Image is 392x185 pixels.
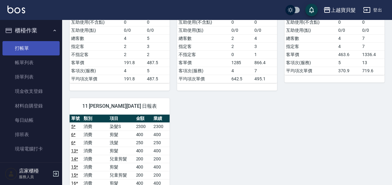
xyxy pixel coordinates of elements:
[145,75,170,83] td: 487.5
[108,171,134,179] td: 兒童剪髮
[177,67,230,75] td: 客項次(服務)
[82,147,108,155] td: 消費
[177,42,230,50] td: 指定客
[145,34,170,42] td: 5
[82,163,108,171] td: 消費
[230,42,253,50] td: 2
[253,67,277,75] td: 7
[361,18,385,26] td: 0
[122,75,146,83] td: 191.8
[230,34,253,42] td: 2
[82,130,108,139] td: 消費
[77,103,162,109] span: 11 [PERSON_NAME][DATE] 日報表
[134,163,152,171] td: 400
[285,67,337,75] td: 平均項次單價
[134,147,152,155] td: 400
[321,4,358,17] button: 上越寶貝髮
[70,115,82,123] th: 單號
[177,50,230,59] td: 不指定客
[152,139,170,147] td: 250
[253,18,277,26] td: 0
[177,59,230,67] td: 客單價
[19,168,51,174] h5: 店家櫃檯
[2,70,60,84] a: 掛單列表
[152,122,170,130] td: 2300
[2,99,60,113] a: 材料自購登錄
[70,75,122,83] td: 平均項次單價
[337,42,361,50] td: 4
[337,59,361,67] td: 5
[134,115,152,123] th: 金額
[134,130,152,139] td: 400
[285,42,337,50] td: 指定客
[19,174,51,180] p: 服務人員
[134,155,152,163] td: 200
[361,34,385,42] td: 7
[361,26,385,34] td: 0/0
[337,67,361,75] td: 370.9
[230,75,253,83] td: 642.5
[122,59,146,67] td: 191.8
[134,139,152,147] td: 250
[361,59,385,67] td: 13
[2,41,60,55] a: 打帳單
[122,34,146,42] td: 4
[70,59,122,67] td: 客單價
[108,115,134,123] th: 項目
[331,6,356,14] div: 上越寶貝髮
[108,130,134,139] td: 剪髮
[285,18,337,26] td: 互助使用(不含點)
[122,42,146,50] td: 2
[337,50,361,59] td: 463.6
[82,122,108,130] td: 消費
[82,171,108,179] td: 消費
[82,139,108,147] td: 消費
[145,50,170,59] td: 2
[177,26,230,34] td: 互助使用(點)
[122,50,146,59] td: 2
[253,59,277,67] td: 866.4
[152,171,170,179] td: 200
[177,18,230,26] td: 互助使用(不含點)
[285,50,337,59] td: 客單價
[145,67,170,75] td: 5
[82,115,108,123] th: 類別
[70,67,122,75] td: 客項次(服務)
[152,155,170,163] td: 200
[337,34,361,42] td: 4
[152,115,170,123] th: 業績
[361,42,385,50] td: 7
[177,34,230,42] td: 總客數
[305,4,318,16] button: save
[253,34,277,42] td: 4
[70,34,122,42] td: 總客數
[122,67,146,75] td: 4
[7,6,25,13] img: Logo
[2,22,60,39] button: 櫃檯作業
[337,26,361,34] td: 0/0
[5,168,17,180] img: Person
[152,130,170,139] td: 400
[145,26,170,34] td: 0/0
[145,42,170,50] td: 3
[108,163,134,171] td: 剪髮
[337,18,361,26] td: 0
[2,142,60,156] a: 現場電腦打卡
[230,26,253,34] td: 0/0
[108,155,134,163] td: 兒童剪髮
[230,59,253,67] td: 1285
[2,127,60,142] a: 排班表
[70,18,122,26] td: 互助使用(不含點)
[230,50,253,59] td: 0
[122,26,146,34] td: 0/0
[253,26,277,34] td: 0/0
[2,113,60,127] a: 每日結帳
[361,50,385,59] td: 1336.4
[2,159,60,175] button: 預約管理
[230,18,253,26] td: 0
[253,75,277,83] td: 495.1
[134,122,152,130] td: 2300
[2,55,60,70] a: 帳單列表
[177,75,230,83] td: 平均項次單價
[134,171,152,179] td: 200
